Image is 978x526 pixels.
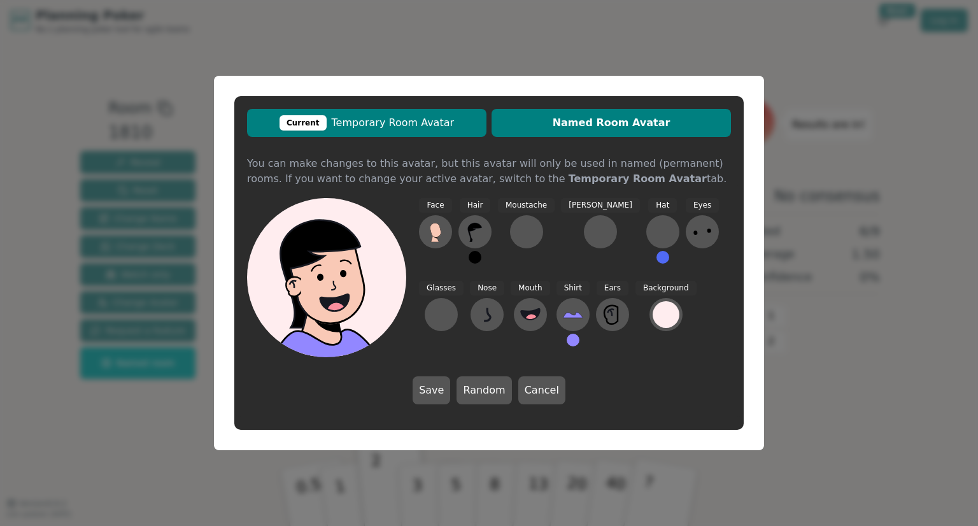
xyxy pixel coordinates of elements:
[498,198,555,213] span: Moustache
[518,376,565,404] button: Cancel
[413,376,450,404] button: Save
[635,281,697,295] span: Background
[686,198,719,213] span: Eyes
[419,198,451,213] span: Face
[556,281,590,295] span: Shirt
[460,198,491,213] span: Hair
[561,198,640,213] span: [PERSON_NAME]
[569,173,707,185] b: Temporary Room Avatar
[648,198,677,213] span: Hat
[247,109,486,137] button: CurrentTemporary Room Avatar
[597,281,628,295] span: Ears
[253,115,480,131] span: Temporary Room Avatar
[498,115,725,131] span: Named Room Avatar
[511,281,550,295] span: Mouth
[470,281,504,295] span: Nose
[280,115,327,131] div: Current
[419,281,464,295] span: Glasses
[492,109,731,137] button: Named Room Avatar
[457,376,511,404] button: Random
[247,156,731,166] div: You can make changes to this avatar, but this avatar will only be used in named (permanent) rooms...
